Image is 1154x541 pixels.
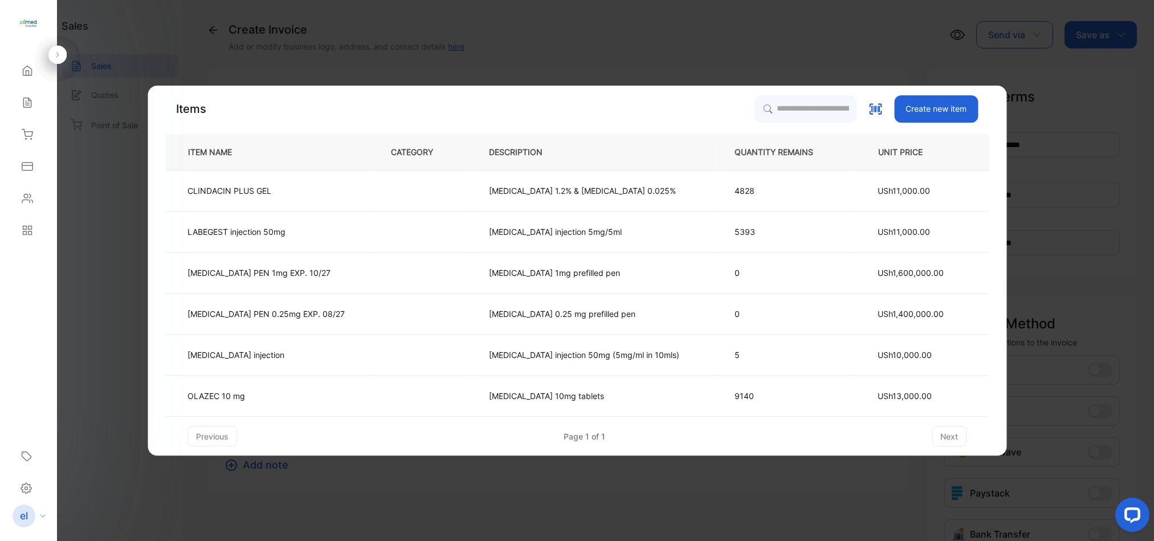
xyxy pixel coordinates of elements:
p: 5393 [735,226,831,238]
p: [MEDICAL_DATA] injection [187,349,284,361]
p: [MEDICAL_DATA] 1.2% & [MEDICAL_DATA] 0.025% [489,185,676,197]
p: OLAZEC 10 mg [187,390,252,402]
p: CATEGORY [391,146,451,158]
p: [MEDICAL_DATA] 1mg prefilled pen [489,267,620,279]
p: [MEDICAL_DATA] 10mg tablets [489,390,604,402]
button: previous [187,426,237,446]
p: ITEM NAME [184,146,250,158]
span: USh1,600,000.00 [878,268,944,278]
p: QUANTITY REMAINS [735,146,831,158]
p: UNIT PRICE [869,146,970,158]
p: 9140 [735,390,831,402]
p: DESCRIPTION [489,146,561,158]
p: [MEDICAL_DATA] injection 50mg (5mg/ml in 10mls) [489,349,679,361]
p: [MEDICAL_DATA] 0.25 mg prefilled pen [489,308,635,320]
p: Items [176,100,206,117]
div: Page 1 of 1 [564,430,605,442]
span: USh13,000.00 [878,391,932,401]
button: next [932,426,967,446]
p: [MEDICAL_DATA] injection 5mg/5ml [489,226,622,238]
span: USh11,000.00 [878,186,930,196]
img: logo [20,15,37,32]
p: CLINDACIN PLUS GEL [187,185,271,197]
p: [MEDICAL_DATA] PEN 1mg EXP. 10/27 [187,267,331,279]
p: LABEGEST injection 50mg [187,226,286,238]
p: [MEDICAL_DATA] PEN 0.25mg EXP. 08/27 [187,308,345,320]
span: USh1,400,000.00 [878,309,944,319]
p: el [20,509,28,523]
p: 0 [735,308,831,320]
iframe: LiveChat chat widget [1106,493,1154,541]
span: USh10,000.00 [878,350,932,360]
button: Create new item [894,95,978,123]
p: 0 [735,267,831,279]
p: 4828 [735,185,831,197]
p: 5 [735,349,831,361]
span: USh11,000.00 [878,227,930,237]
